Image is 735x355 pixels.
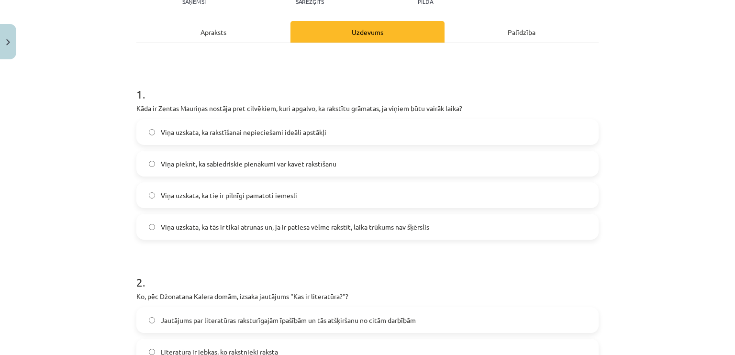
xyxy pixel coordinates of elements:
[161,159,336,169] span: Viņa piekrīt, ka sabiedriskie pienākumi var kavēt rakstīšanu
[6,39,10,45] img: icon-close-lesson-0947bae3869378f0d4975bcd49f059093ad1ed9edebbc8119c70593378902aed.svg
[136,21,290,43] div: Apraksts
[149,129,155,135] input: Viņa uzskata, ka rakstīšanai nepieciešami ideāli apstākļi
[161,315,416,325] span: Jautājums par literatūras raksturīgajām īpašībām un tās atšķiršanu no citām darbībām
[445,21,599,43] div: Palīdzība
[161,127,326,137] span: Viņa uzskata, ka rakstīšanai nepieciešami ideāli apstākļi
[136,71,599,100] h1: 1 .
[149,161,155,167] input: Viņa piekrīt, ka sabiedriskie pienākumi var kavēt rakstīšanu
[161,222,429,232] span: Viņa uzskata, ka tās ir tikai atrunas un, ja ir patiesa vēlme rakstīt, laika trūkums nav šķērslis
[136,291,599,301] p: Ko, pēc Džonatana Kalera domām, izsaka jautājums "Kas ir literatūra?"?
[149,317,155,323] input: Jautājums par literatūras raksturīgajām īpašībām un tās atšķiršanu no citām darbībām
[136,103,599,113] p: Kāda ir Zentas Mauriņas nostāja pret cilvēkiem, kuri apgalvo, ka rakstītu grāmatas, ja viņiem būt...
[149,349,155,355] input: Literatūra ir jebkas, ko rakstnieki raksta
[161,190,297,200] span: Viņa uzskata, ka tie ir pilnīgi pamatoti iemesli
[149,192,155,199] input: Viņa uzskata, ka tie ir pilnīgi pamatoti iemesli
[149,224,155,230] input: Viņa uzskata, ka tās ir tikai atrunas un, ja ir patiesa vēlme rakstīt, laika trūkums nav šķērslis
[290,21,445,43] div: Uzdevums
[136,259,599,288] h1: 2 .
